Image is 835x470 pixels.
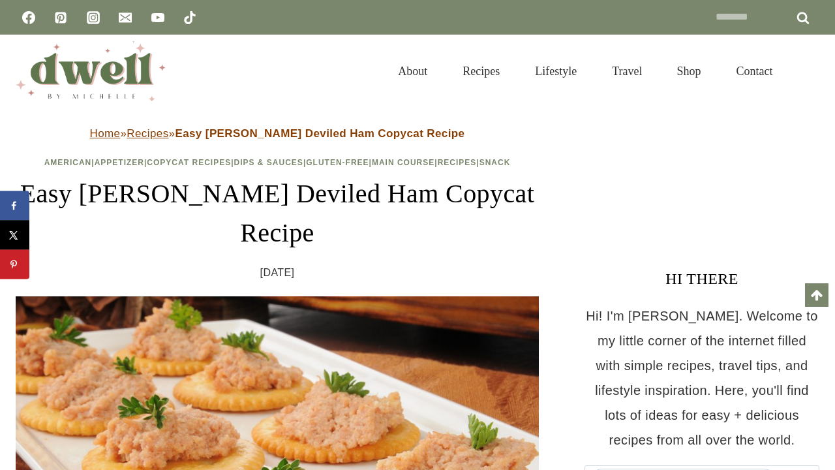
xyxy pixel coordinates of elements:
[380,48,791,94] nav: Primary Navigation
[127,127,168,140] a: Recipes
[306,158,369,167] a: Gluten-Free
[95,158,144,167] a: Appetizer
[234,158,303,167] a: Dips & Sauces
[145,5,171,31] a: YouTube
[660,48,719,94] a: Shop
[16,174,539,253] h1: Easy [PERSON_NAME] Deviled Ham Copycat Recipe
[48,5,74,31] a: Pinterest
[44,158,511,167] span: | | | | | | |
[44,158,92,167] a: American
[112,5,138,31] a: Email
[594,48,660,94] a: Travel
[90,127,465,140] span: » »
[797,60,819,82] button: View Search Form
[584,304,819,452] p: Hi! I'm [PERSON_NAME]. Welcome to my little corner of the internet filled with simple recipes, tr...
[805,283,828,307] a: Scroll to top
[584,267,819,290] h3: HI THERE
[445,48,517,94] a: Recipes
[380,48,445,94] a: About
[177,5,203,31] a: TikTok
[90,127,121,140] a: Home
[372,158,434,167] a: Main Course
[147,158,231,167] a: Copycat Recipes
[16,5,42,31] a: Facebook
[719,48,791,94] a: Contact
[175,127,464,140] strong: Easy [PERSON_NAME] Deviled Ham Copycat Recipe
[479,158,511,167] a: Snack
[517,48,594,94] a: Lifestyle
[260,263,295,283] time: [DATE]
[80,5,106,31] a: Instagram
[16,41,166,101] img: DWELL by michelle
[438,158,477,167] a: Recipes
